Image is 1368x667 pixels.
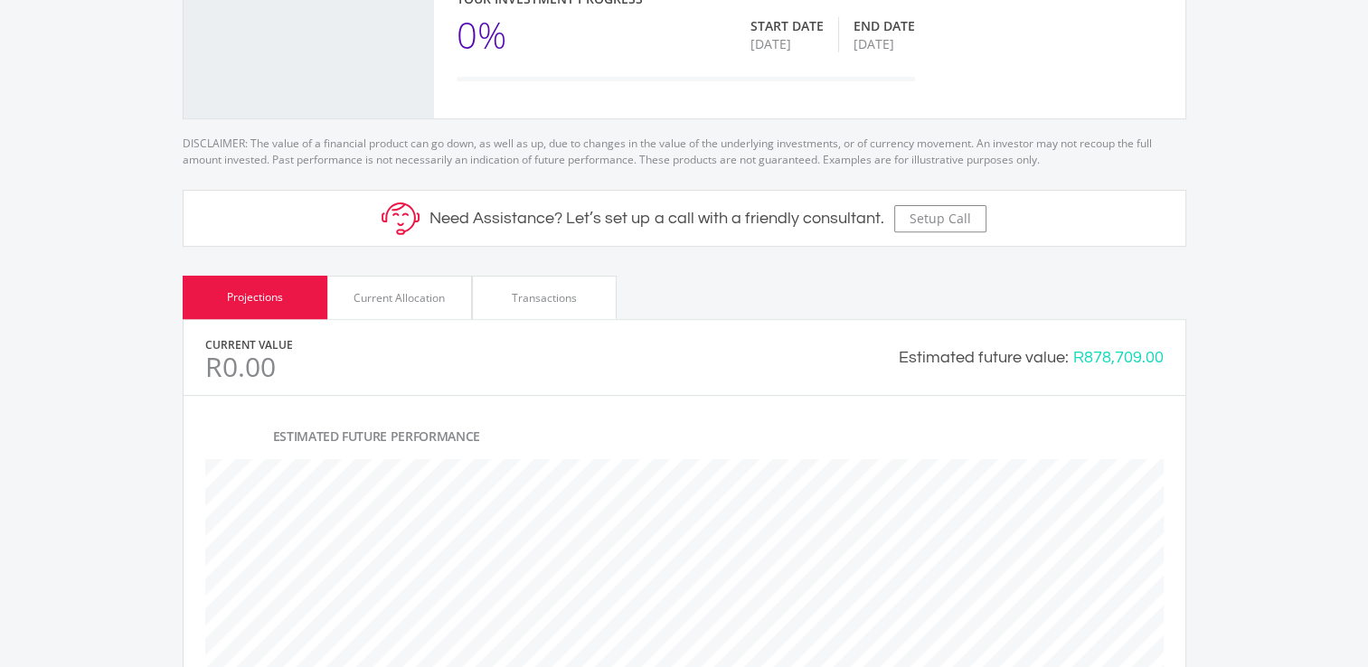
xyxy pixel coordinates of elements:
[750,35,824,53] div: [DATE]
[273,427,480,445] span: Estimated Future Performance
[205,353,293,380] div: R0.00
[227,289,283,305] div: Projections
[183,119,1186,168] p: DISCLAIMER: The value of a financial product can go down, as well as up, due to changes in the va...
[899,345,1069,370] div: Estimated future value:
[854,35,915,53] div: [DATE]
[854,17,915,35] div: End Date
[205,337,293,353] label: Current Value
[750,17,824,35] div: Start Date
[429,209,884,229] h5: Need Assistance? Let’s set up a call with a friendly consultant.
[512,290,577,306] div: Transactions
[457,8,506,62] div: 0%
[894,205,986,232] button: Setup Call
[354,290,445,306] div: Current Allocation
[1073,345,1164,370] div: R878,709.00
